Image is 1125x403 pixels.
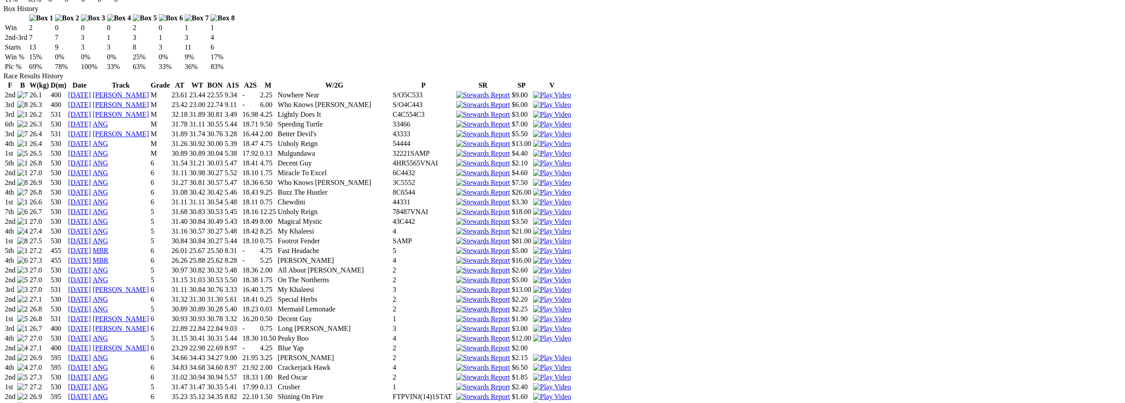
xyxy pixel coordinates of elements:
a: [PERSON_NAME] [93,315,149,322]
img: Stewards Report [456,296,510,303]
img: 2 [17,354,28,362]
a: View replay [533,188,571,196]
a: View replay [533,286,571,293]
a: [PERSON_NAME] [93,111,149,118]
a: [DATE] [68,150,91,157]
a: [DATE] [68,325,91,332]
a: [DATE] [68,140,91,147]
td: 33% [158,62,183,71]
a: View replay [533,296,571,303]
img: Play Video [533,257,571,265]
a: [DATE] [68,257,91,264]
img: Play Video [533,227,571,235]
td: Lightly Does It [277,110,391,119]
td: - [242,91,259,100]
td: 30.81 [206,110,223,119]
a: View replay [533,383,571,391]
img: 4 [17,364,28,372]
img: Stewards Report [456,101,510,109]
td: 36% [184,62,210,71]
img: Play Video [533,101,571,109]
a: View replay [533,101,571,108]
td: 22.55 [206,91,223,100]
td: M [150,91,171,100]
td: 6.00 [259,100,276,109]
a: [PERSON_NAME] [93,91,149,99]
a: ANG [93,188,108,196]
a: View replay [533,120,571,128]
img: Box 8 [210,14,235,22]
td: 0% [80,53,106,61]
img: Play Video [533,305,571,313]
th: Track [92,81,149,90]
div: Race Results History [4,72,1121,80]
th: M [259,81,276,90]
img: 7 [17,188,28,196]
th: SR [456,81,511,90]
td: M [150,110,171,119]
img: Stewards Report [456,354,510,362]
a: [DATE] [68,237,91,245]
img: Play Video [533,169,571,177]
img: 1 [17,159,28,167]
a: [DATE] [68,296,91,303]
td: 2nd [4,91,16,100]
th: AT [171,81,188,90]
td: 2 [132,23,157,32]
img: Play Video [533,140,571,148]
td: M [150,100,171,109]
th: W/2G [277,81,391,90]
img: Play Video [533,218,571,226]
img: 3 [17,286,28,294]
a: ANG [93,276,108,284]
img: Stewards Report [456,276,510,284]
td: 23.44 [189,91,206,100]
img: Stewards Report [456,257,510,265]
td: 33% [107,62,132,71]
a: View replay [533,111,571,118]
a: View replay [533,227,571,235]
img: Stewards Report [456,169,510,177]
img: 5 [17,276,28,284]
th: B [17,81,28,90]
td: 0 [54,23,80,32]
td: 6 [210,43,235,52]
img: 8 [17,179,28,187]
a: [DATE] [68,266,91,274]
img: Stewards Report [456,364,510,372]
a: ANG [93,120,108,128]
img: Stewards Report [456,305,510,313]
a: [DATE] [68,169,91,177]
img: Play Video [533,150,571,157]
a: View replay [533,179,571,186]
img: Stewards Report [456,227,510,235]
th: A1S [224,81,241,90]
a: View replay [533,169,571,177]
td: 3 [132,33,157,42]
a: [DATE] [68,247,91,254]
img: 7 [17,334,28,342]
td: 11 [184,43,210,52]
th: Grade [150,81,171,90]
td: 83% [210,62,235,71]
img: 4 [17,227,28,235]
td: 100% [80,62,106,71]
td: Nowhere Near [277,91,391,100]
td: 3.49 [224,110,241,119]
a: View replay [533,257,571,264]
a: ANG [93,334,108,342]
td: 1 [158,33,183,42]
img: Play Video [533,198,571,206]
img: 2 [17,305,28,313]
td: 7 [54,33,80,42]
td: 9 [54,43,80,52]
img: Play Video [533,111,571,119]
th: F [4,81,16,90]
img: 7 [17,130,28,138]
img: Play Video [533,247,571,255]
td: 31.89 [189,110,206,119]
a: [PERSON_NAME] [93,344,149,352]
th: SP [511,81,532,90]
a: View replay [533,150,571,157]
img: Play Video [533,296,571,303]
